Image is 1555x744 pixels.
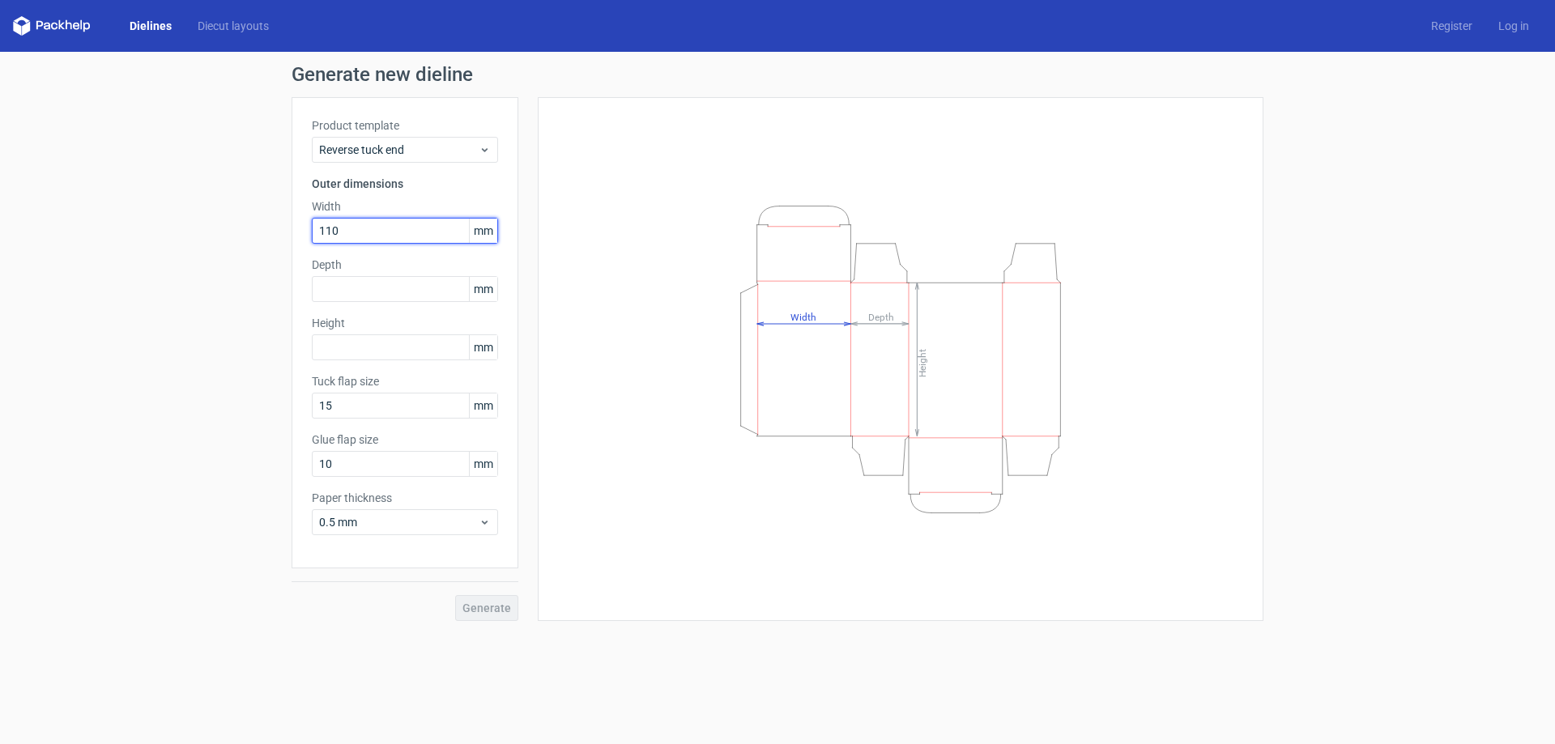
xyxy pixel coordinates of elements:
label: Width [312,198,498,215]
h3: Outer dimensions [312,176,498,192]
a: Log in [1485,18,1542,34]
a: Register [1418,18,1485,34]
span: mm [469,393,497,418]
tspan: Height [917,348,928,376]
span: mm [469,219,497,243]
label: Depth [312,257,498,273]
label: Product template [312,117,498,134]
span: mm [469,335,497,359]
label: Paper thickness [312,490,498,506]
tspan: Width [790,311,816,322]
span: 0.5 mm [319,514,479,530]
a: Diecut layouts [185,18,282,34]
a: Dielines [117,18,185,34]
span: mm [469,277,497,301]
label: Tuck flap size [312,373,498,389]
tspan: Depth [868,311,894,322]
span: Reverse tuck end [319,142,479,158]
h1: Generate new dieline [292,65,1263,84]
span: mm [469,452,497,476]
label: Glue flap size [312,432,498,448]
label: Height [312,315,498,331]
